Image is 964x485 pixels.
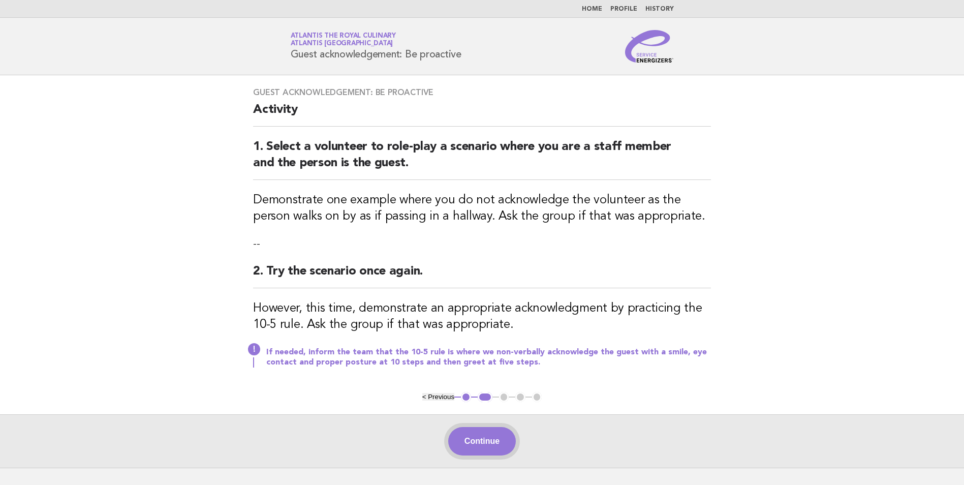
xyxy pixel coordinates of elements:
[478,392,492,402] button: 2
[610,6,637,12] a: Profile
[422,393,454,401] button: < Previous
[253,263,711,288] h2: 2. Try the scenario once again.
[253,300,711,333] h3: However, this time, demonstrate an appropriate acknowledgment by practicing the 10-5 rule. Ask th...
[253,102,711,127] h2: Activity
[253,139,711,180] h2: 1. Select a volunteer to role-play a scenario where you are a staff member and the person is the ...
[291,41,393,47] span: Atlantis [GEOGRAPHIC_DATA]
[253,237,711,251] p: --
[448,427,516,456] button: Continue
[461,392,471,402] button: 1
[645,6,674,12] a: History
[291,33,396,47] a: Atlantis the Royal CulinaryAtlantis [GEOGRAPHIC_DATA]
[266,347,711,368] p: If needed, inform the team that the 10-5 rule is where we non-verbally acknowledge the guest with...
[625,30,674,63] img: Service Energizers
[582,6,602,12] a: Home
[253,87,711,98] h3: Guest acknowledgement: Be proactive
[291,33,461,59] h1: Guest acknowledgement: Be proactive
[253,192,711,225] h3: Demonstrate one example where you do not acknowledge the volunteer as the person walks on by as i...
